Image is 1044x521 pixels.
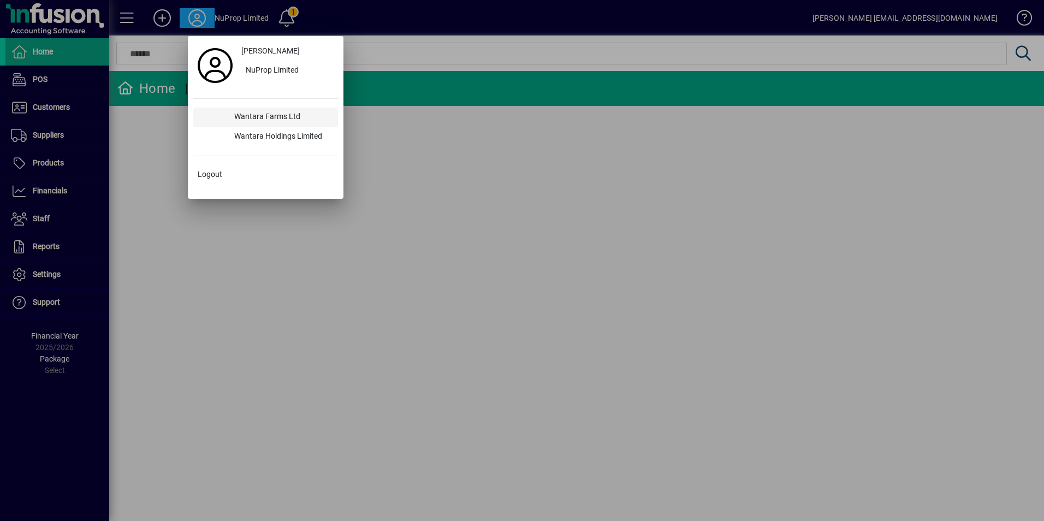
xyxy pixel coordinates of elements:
a: [PERSON_NAME] [237,42,338,61]
span: [PERSON_NAME] [241,45,300,57]
span: Logout [198,169,222,180]
button: Logout [193,165,338,185]
div: Wantara Holdings Limited [226,127,338,147]
div: Wantara Farms Ltd [226,108,338,127]
button: NuProp Limited [237,61,338,81]
button: Wantara Farms Ltd [193,108,338,127]
button: Wantara Holdings Limited [193,127,338,147]
a: Profile [193,56,237,75]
